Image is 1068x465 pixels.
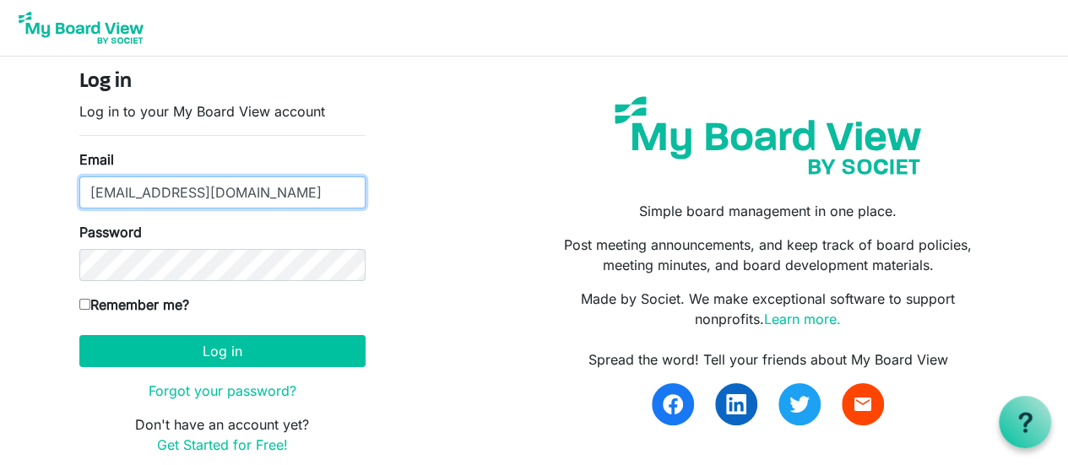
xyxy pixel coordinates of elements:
[663,394,683,414] img: facebook.svg
[853,394,873,414] span: email
[79,335,366,367] button: Log in
[546,201,989,221] p: Simple board management in one place.
[79,70,366,95] h4: Log in
[602,84,934,187] img: my-board-view-societ.svg
[789,394,810,414] img: twitter.svg
[157,436,288,453] a: Get Started for Free!
[546,235,989,275] p: Post meeting announcements, and keep track of board policies, meeting minutes, and board developm...
[842,383,884,425] a: email
[79,414,366,455] p: Don't have an account yet?
[14,7,149,49] img: My Board View Logo
[149,382,296,399] a: Forgot your password?
[79,222,142,242] label: Password
[79,149,114,170] label: Email
[79,299,90,310] input: Remember me?
[546,349,989,370] div: Spread the word! Tell your friends about My Board View
[79,295,189,315] label: Remember me?
[726,394,746,414] img: linkedin.svg
[764,311,841,327] a: Learn more.
[79,101,366,122] p: Log in to your My Board View account
[546,289,989,329] p: Made by Societ. We make exceptional software to support nonprofits.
